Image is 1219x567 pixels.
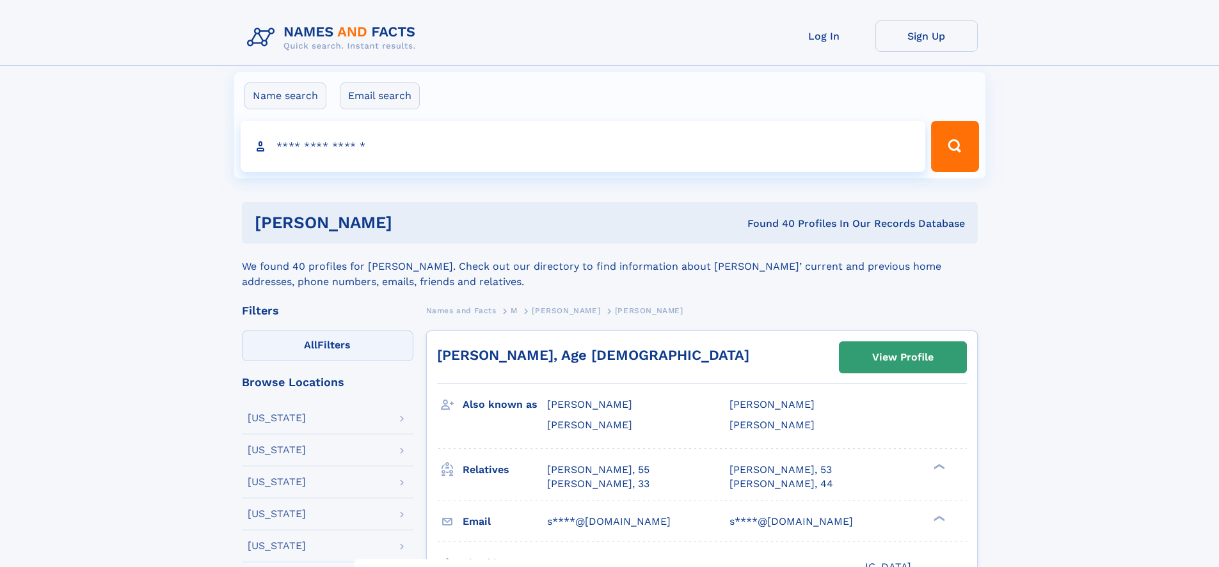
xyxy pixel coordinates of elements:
button: Search Button [931,121,978,172]
div: [US_STATE] [248,509,306,519]
span: [PERSON_NAME] [547,419,632,431]
div: ❯ [930,462,946,470]
div: [US_STATE] [248,413,306,423]
span: [PERSON_NAME] [615,306,683,315]
a: [PERSON_NAME] [532,302,600,318]
div: View Profile [872,343,934,372]
label: Email search [340,82,420,109]
span: [PERSON_NAME] [729,419,815,431]
div: [US_STATE] [248,477,306,487]
a: M [511,302,518,318]
label: Name search [244,82,326,109]
div: Found 40 Profiles In Our Records Database [570,217,965,231]
div: Filters [242,305,413,316]
span: [PERSON_NAME] [729,398,815,410]
div: [US_STATE] [248,445,306,455]
h1: [PERSON_NAME] [255,215,570,231]
div: [US_STATE] [248,541,306,551]
span: All [304,339,317,351]
a: Names and Facts [426,302,497,318]
span: [PERSON_NAME] [547,398,632,410]
div: We found 40 profiles for [PERSON_NAME]. Check out our directory to find information about [PERSON... [242,244,978,290]
label: Filters [242,330,413,361]
span: M [511,306,518,315]
a: View Profile [840,342,966,373]
h3: Email [463,511,547,532]
a: Sign Up [875,20,978,52]
a: [PERSON_NAME], 55 [547,463,649,477]
h3: Also known as [463,394,547,416]
h3: Relatives [463,459,547,481]
a: [PERSON_NAME], 53 [729,463,832,477]
a: [PERSON_NAME], 33 [547,477,649,491]
span: [PERSON_NAME] [532,306,600,315]
div: ❯ [930,514,946,522]
input: search input [241,121,926,172]
img: Logo Names and Facts [242,20,426,55]
a: [PERSON_NAME], Age [DEMOGRAPHIC_DATA] [437,347,749,363]
a: [PERSON_NAME], 44 [729,477,833,491]
div: Browse Locations [242,377,413,388]
a: Log In [773,20,875,52]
